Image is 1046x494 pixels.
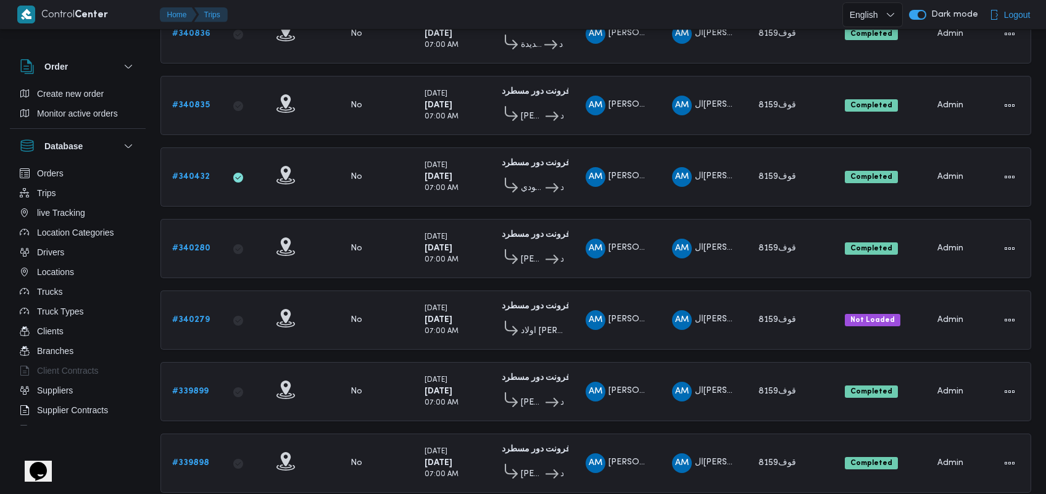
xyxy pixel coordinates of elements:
span: Suppliers [37,383,73,398]
span: قسم أول القاهرة الجديدة [521,38,542,52]
b: Completed [850,459,892,467]
button: Database [20,139,136,154]
span: Branches [37,344,73,358]
div: No [351,315,362,326]
small: 07:00 AM [425,185,459,192]
span: [PERSON_NAME] الجديدة [521,467,544,482]
button: Actions [1000,310,1019,330]
a: #339898 [172,456,209,471]
b: # 339899 [172,387,209,395]
span: [PERSON_NAME] الجديدة [521,395,544,410]
div: Alhamai Muhammad Khald Ali [672,239,692,258]
span: فرونت دور مسطرد [560,395,563,410]
b: [DATE] [425,101,452,109]
button: live Tracking [15,203,141,223]
b: فرونت دور مسطرد [502,302,570,310]
button: Devices [15,420,141,440]
span: ال[PERSON_NAME] [695,29,774,37]
button: Location Categories [15,223,141,242]
div: Adham Muhammad Hassan Muhammad [586,239,605,258]
button: Logout [984,2,1036,27]
span: [PERSON_NAME] الجديدة [521,109,544,124]
span: AM [589,24,602,44]
button: Trucks [15,282,141,302]
span: AM [675,310,689,330]
span: Completed [845,385,898,398]
b: [DATE] [425,387,452,395]
b: # 340836 [172,30,210,38]
button: Clients [15,321,141,341]
span: Devices [37,422,68,437]
small: [DATE] [425,234,447,241]
span: قوف8159 [758,173,796,181]
small: 07:00 AM [425,328,459,335]
small: [DATE] [425,91,447,97]
span: فرونت دور مسطرد [560,467,563,482]
button: Trips [15,183,141,203]
span: قوف8159 [758,316,796,324]
span: AM [675,167,689,187]
b: # 340432 [172,173,210,181]
span: Admin [937,101,963,109]
small: [DATE] [425,162,447,169]
small: 07:00 AM [425,42,459,49]
button: Suppliers [15,381,141,400]
button: Actions [1000,382,1019,401]
b: Completed [850,30,892,38]
h3: Order [44,59,68,74]
div: Adham Muhammad Hassan Muhammad [586,167,605,187]
button: Actions [1000,239,1019,258]
div: No [351,171,362,183]
span: Logout [1004,7,1031,22]
div: No [351,243,362,254]
span: live Tracking [37,205,85,220]
span: [PERSON_NAME] [608,315,679,323]
iframe: chat widget [12,445,52,482]
button: Orders [15,163,141,183]
span: Dark mode [926,10,978,20]
button: Supplier Contracts [15,400,141,420]
button: Truck Types [15,302,141,321]
b: [DATE] [425,30,452,38]
b: # 339898 [172,459,209,467]
span: Trips [37,186,56,200]
b: [DATE] [425,244,452,252]
span: قوف8159 [758,101,796,109]
small: 07:00 AM [425,471,459,478]
b: Completed [850,245,892,252]
button: Home [160,7,197,22]
span: [PERSON_NAME] [608,458,679,466]
span: سعودي [PERSON_NAME] [521,181,544,196]
span: Completed [845,171,898,183]
b: Not Loaded [850,316,895,324]
div: Database [10,163,146,430]
span: Admin [937,459,963,467]
span: فرونت دور مسطرد [559,38,563,52]
span: AM [675,239,689,258]
b: فرونت دور مسطرد [502,88,570,96]
a: #339899 [172,384,209,399]
b: [DATE] [425,173,452,181]
span: [PERSON_NAME] [608,101,679,109]
span: ال[PERSON_NAME] [695,101,774,109]
div: No [351,386,362,397]
span: Admin [937,30,963,38]
b: # 340280 [172,244,210,252]
img: X8yXhbKr1z7QwAAAABJRU5ErkJggg== [17,6,35,23]
span: AM [675,24,689,44]
small: [DATE] [425,448,447,455]
a: #340279 [172,313,210,327]
span: Admin [937,316,963,324]
div: No [351,458,362,469]
button: Locations [15,262,141,282]
div: Adham Muhammad Hassan Muhammad [586,310,605,330]
div: Alhamai Muhammad Khald Ali [672,382,692,401]
span: Admin [937,173,963,181]
button: Drivers [15,242,141,262]
span: فرونت دور مسطرد [560,109,563,124]
span: ال[PERSON_NAME] [695,172,774,180]
button: Trips [194,7,228,22]
div: Order [10,84,146,128]
div: Adham Muhammad Hassan Muhammad [586,453,605,473]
